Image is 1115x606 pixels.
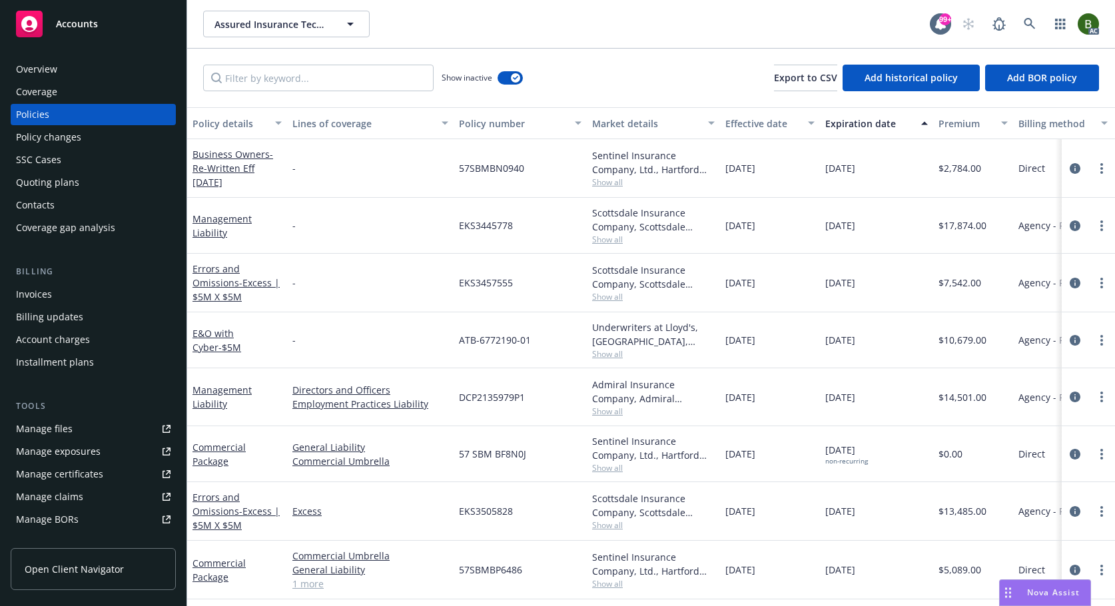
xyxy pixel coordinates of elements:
[459,117,567,131] div: Policy number
[192,327,241,354] a: E&O with Cyber
[11,194,176,216] a: Contacts
[192,505,280,531] span: - Excess | $5M X $5M
[16,172,79,193] div: Quoting plans
[1067,275,1083,291] a: circleInformation
[11,284,176,305] a: Invoices
[292,577,448,591] a: 1 more
[16,486,83,507] div: Manage claims
[11,400,176,413] div: Tools
[774,71,837,84] span: Export to CSV
[292,218,296,232] span: -
[11,59,176,80] a: Overview
[1007,71,1077,84] span: Add BOR policy
[938,504,986,518] span: $13,485.00
[1094,160,1110,176] a: more
[25,562,124,576] span: Open Client Navigator
[592,149,715,176] div: Sentinel Insurance Company, Ltd., Hartford Insurance Group
[459,161,524,175] span: 57SBMBN0940
[459,333,531,347] span: ATB-6772190-01
[592,434,715,462] div: Sentinel Insurance Company, Ltd., Hartford Insurance Group
[825,504,855,518] span: [DATE]
[192,148,273,188] span: - Re-Written Eff [DATE]
[192,148,273,188] a: Business Owners
[459,563,522,577] span: 57SBMBP6486
[11,463,176,485] a: Manage certificates
[11,5,176,43] a: Accounts
[16,127,81,148] div: Policy changes
[774,65,837,91] button: Export to CSV
[825,161,855,175] span: [DATE]
[592,176,715,188] span: Show all
[592,519,715,531] span: Show all
[187,107,287,139] button: Policy details
[1018,390,1103,404] span: Agency - Pay in full
[442,72,492,83] span: Show inactive
[459,390,525,404] span: DCP2135979P1
[1047,11,1074,37] a: Switch app
[11,486,176,507] a: Manage claims
[999,579,1091,606] button: Nova Assist
[725,563,755,577] span: [DATE]
[203,65,434,91] input: Filter by keyword...
[1018,447,1045,461] span: Direct
[292,383,448,397] a: Directors and Officers
[192,384,252,410] a: Management Liability
[11,441,176,462] a: Manage exposures
[214,17,330,31] span: Assured Insurance Technologies, Inc.
[16,531,117,553] div: Summary of insurance
[1067,562,1083,578] a: circleInformation
[1018,117,1093,131] div: Billing method
[192,557,246,583] a: Commercial Package
[1018,504,1103,518] span: Agency - Pay in full
[11,352,176,373] a: Installment plans
[1067,332,1083,348] a: circleInformation
[592,320,715,348] div: Underwriters at Lloyd's, [GEOGRAPHIC_DATA], [PERSON_NAME] of London, CRC Group
[218,341,241,354] span: - $5M
[1027,587,1080,598] span: Nova Assist
[11,104,176,125] a: Policies
[1067,389,1083,405] a: circleInformation
[986,11,1012,37] a: Report a Bug
[292,504,448,518] a: Excess
[1018,333,1103,347] span: Agency - Pay in full
[459,276,513,290] span: EKS3457555
[1018,161,1045,175] span: Direct
[292,563,448,577] a: General Liability
[459,504,513,518] span: EKS3505828
[725,161,755,175] span: [DATE]
[292,161,296,175] span: -
[11,172,176,193] a: Quoting plans
[11,127,176,148] a: Policy changes
[933,107,1013,139] button: Premium
[16,104,49,125] div: Policies
[587,107,720,139] button: Market details
[938,447,962,461] span: $0.00
[725,218,755,232] span: [DATE]
[592,406,715,417] span: Show all
[592,206,715,234] div: Scottsdale Insurance Company, Scottsdale Insurance Company (Nationwide), CRC Group
[292,117,434,131] div: Lines of coverage
[825,276,855,290] span: [DATE]
[825,390,855,404] span: [DATE]
[16,284,52,305] div: Invoices
[454,107,587,139] button: Policy number
[16,149,61,170] div: SSC Cases
[1094,503,1110,519] a: more
[11,418,176,440] a: Manage files
[1018,563,1045,577] span: Direct
[825,443,868,465] span: [DATE]
[725,504,755,518] span: [DATE]
[592,491,715,519] div: Scottsdale Insurance Company, Scottsdale Insurance Company (Nationwide), E-Risk Services, CRC Group
[11,509,176,530] a: Manage BORs
[1067,503,1083,519] a: circleInformation
[11,265,176,278] div: Billing
[1094,218,1110,234] a: more
[843,65,980,91] button: Add historical policy
[1094,275,1110,291] a: more
[11,149,176,170] a: SSC Cases
[16,217,115,238] div: Coverage gap analysis
[192,262,280,303] a: Errors and Omissions
[192,212,252,239] a: Management Liability
[938,117,993,131] div: Premium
